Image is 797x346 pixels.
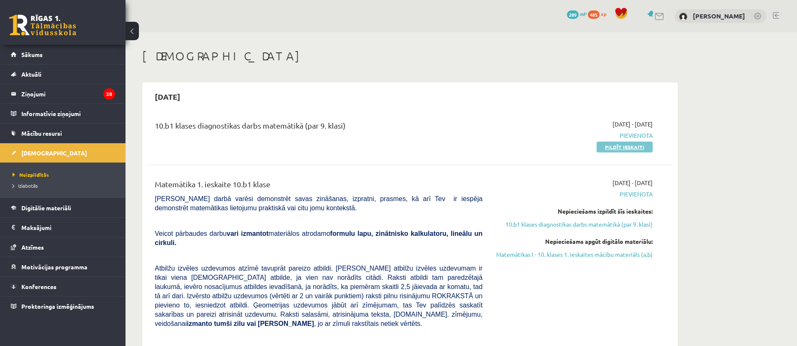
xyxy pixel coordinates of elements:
span: 485 [588,10,600,19]
a: Rīgas 1. Tālmācības vidusskola [9,15,76,36]
a: Ziņojumi20 [11,84,115,103]
b: izmanto [187,320,212,327]
span: Motivācijas programma [21,263,87,271]
a: Pildīt ieskaiti [597,142,653,152]
b: vari izmantot [227,230,269,237]
span: mP [580,10,587,17]
b: tumši zilu vai [PERSON_NAME] [214,320,314,327]
a: 289 mP [567,10,587,17]
span: [DATE] - [DATE] [612,120,653,129]
a: Aktuāli [11,65,115,84]
span: Izlabotās [13,182,38,189]
b: formulu lapu, zinātnisko kalkulatoru, lineālu un cirkuli. [155,230,482,246]
span: Neizpildītās [13,171,49,178]
span: Atbilžu izvēles uzdevumos atzīmē tavuprāt pareizo atbildi. [PERSON_NAME] atbilžu izvēles uzdevuma... [155,265,482,327]
span: Pievienota [495,190,653,199]
a: Izlabotās [13,182,117,189]
a: 10.b1 klases diagnostikas darbs matemātikā (par 9. klasi) [495,220,653,229]
a: Atzīmes [11,238,115,257]
span: xp [601,10,606,17]
div: 10.b1 klases diagnostikas darbs matemātikā (par 9. klasi) [155,120,482,135]
span: [DATE] - [DATE] [612,178,653,187]
span: Pievienota [495,131,653,140]
a: Matemātikas I - 10. klases 1. ieskaites mācību materiāls (a,b) [495,250,653,259]
h2: [DATE] [146,87,189,106]
div: Nepieciešams izpildīt šīs ieskaites: [495,207,653,216]
img: Maksims Cibuļskis [679,13,687,21]
a: [PERSON_NAME] [693,12,745,20]
span: Aktuāli [21,70,41,78]
a: Motivācijas programma [11,257,115,276]
span: Proktoringa izmēģinājums [21,302,94,310]
legend: Informatīvie ziņojumi [21,104,115,123]
a: Neizpildītās [13,171,117,178]
span: Atzīmes [21,243,44,251]
span: Veicot pārbaudes darbu materiālos atrodamo [155,230,482,246]
span: Konferences [21,283,56,290]
a: [DEMOGRAPHIC_DATA] [11,143,115,163]
a: Mācību resursi [11,124,115,143]
span: 289 [567,10,579,19]
span: Sākums [21,51,43,58]
a: Konferences [11,277,115,296]
a: Digitālie materiāli [11,198,115,217]
h1: [DEMOGRAPHIC_DATA] [142,49,678,63]
legend: Ziņojumi [21,84,115,103]
a: 485 xp [588,10,610,17]
legend: Maksājumi [21,218,115,237]
div: Matemātika 1. ieskaite 10.b1 klase [155,178,482,194]
span: [PERSON_NAME] darbā varēsi demonstrēt savas zināšanas, izpratni, prasmes, kā arī Tev ir iespēja d... [155,195,482,212]
span: [DEMOGRAPHIC_DATA] [21,149,87,157]
span: Digitālie materiāli [21,204,71,212]
a: Informatīvie ziņojumi [11,104,115,123]
i: 20 [103,88,115,100]
a: Maksājumi [11,218,115,237]
a: Proktoringa izmēģinājums [11,297,115,316]
a: Sākums [11,45,115,64]
div: Nepieciešams apgūt digitālo materiālu: [495,237,653,246]
span: Mācību resursi [21,129,62,137]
